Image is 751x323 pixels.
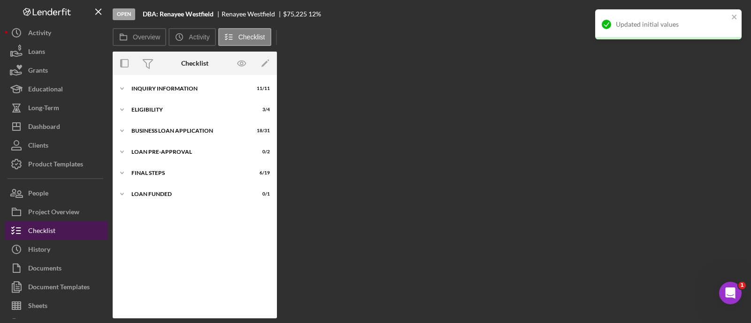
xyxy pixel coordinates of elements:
button: Document Templates [5,278,108,296]
button: close [731,13,738,22]
div: Loans [28,42,45,63]
span: $75,225 [283,10,307,18]
button: Activity [169,28,215,46]
div: FINAL STEPS [131,170,246,176]
button: Documents [5,259,108,278]
button: Loans [5,42,108,61]
div: Sheets [28,296,47,317]
button: Overview [113,28,166,46]
b: DBA: Renayee Westfield [143,10,214,18]
button: Dashboard [5,117,108,136]
button: Long-Term [5,98,108,117]
div: ELIGIBILITY [131,107,246,113]
div: Grants [28,61,48,82]
div: 0 / 2 [253,149,270,155]
button: Project Overview [5,203,108,221]
iframe: Intercom live chat [719,282,742,304]
div: Documents [28,259,61,280]
label: Activity [189,33,209,41]
div: Checklist [28,221,55,242]
div: History [28,240,50,261]
button: Activity [5,23,108,42]
span: 1 [738,282,746,289]
div: Long-Term [28,98,59,120]
div: Open [113,8,135,20]
div: LOAN FUNDED [131,191,246,197]
button: Product Templates [5,155,108,173]
div: Dashboard [28,117,60,138]
div: Activity [28,23,51,45]
button: Sheets [5,296,108,315]
div: 3 / 4 [253,107,270,113]
button: Grants [5,61,108,80]
div: 6 / 19 [253,170,270,176]
div: 12 % [308,10,321,18]
div: 11 / 11 [253,86,270,91]
button: Checklist [218,28,271,46]
div: 0 / 1 [253,191,270,197]
div: Document Templates [28,278,90,299]
div: BUSINESS LOAN APPLICATION [131,128,246,134]
div: Product Templates [28,155,83,176]
div: Educational [28,80,63,101]
button: Clients [5,136,108,155]
label: Overview [133,33,160,41]
div: LOAN PRE-APPROVAL [131,149,246,155]
div: Project Overview [28,203,79,224]
button: Checklist [5,221,108,240]
button: Educational [5,80,108,98]
div: Clients [28,136,48,157]
div: 18 / 31 [253,128,270,134]
div: People [28,184,48,205]
div: INQUIRY INFORMATION [131,86,246,91]
div: Checklist [181,60,208,67]
button: People [5,184,108,203]
label: Checklist [238,33,265,41]
div: Updated initial values [616,21,728,28]
div: Renayee Westfield [222,10,283,18]
button: History [5,240,108,259]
